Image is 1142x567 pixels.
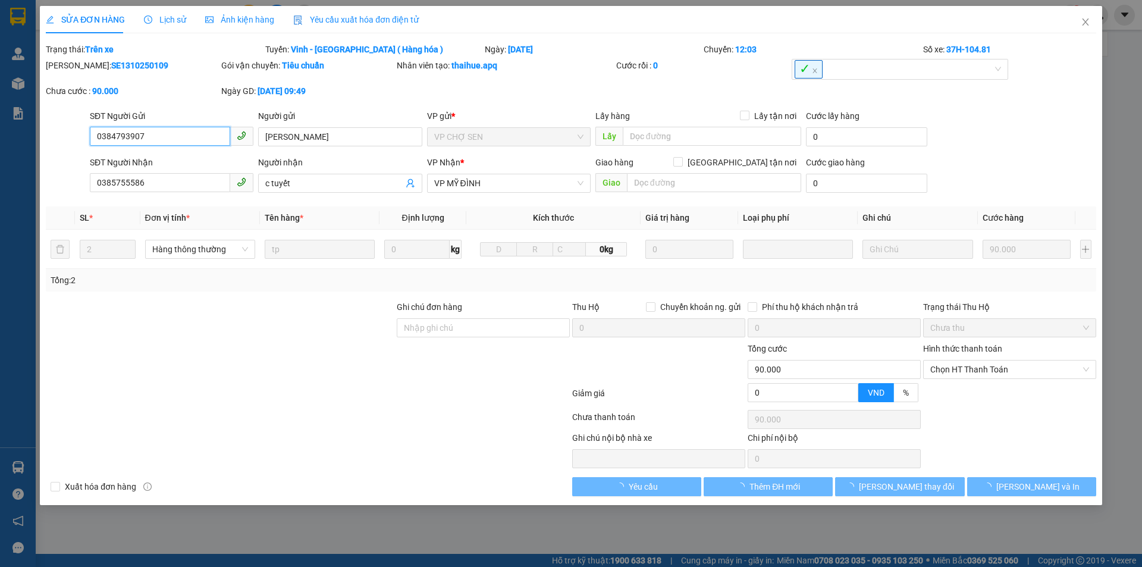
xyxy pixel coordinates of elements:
[983,213,1024,223] span: Cước hàng
[221,84,394,98] div: Ngày GD:
[595,111,630,121] span: Lấy hàng
[51,274,441,287] div: Tổng: 2
[1081,17,1090,27] span: close
[595,173,627,192] span: Giao
[401,213,444,223] span: Định lượng
[434,174,583,192] span: VP MỸ ĐÌNH
[946,45,991,54] b: 37H-104.81
[859,480,954,493] span: [PERSON_NAME] thay đổi
[748,431,921,449] div: Chi phí nội bộ
[205,15,214,24] span: picture
[683,156,801,169] span: [GEOGRAPHIC_DATA] tận nơi
[450,240,462,259] span: kg
[595,158,633,167] span: Giao hàng
[92,86,118,96] b: 90.000
[553,242,586,256] input: C
[757,300,863,314] span: Phí thu hộ khách nhận trả
[645,213,689,223] span: Giá trị hàng
[258,109,422,123] div: Người gửi
[45,43,264,56] div: Trạng thái:
[205,15,274,24] span: Ảnh kiện hàng
[282,61,324,70] b: Tiêu chuẩn
[806,127,927,146] input: Cước lấy hàng
[616,59,789,72] div: Cước rồi :
[46,59,219,72] div: [PERSON_NAME]:
[46,15,54,24] span: edit
[862,240,972,259] input: Ghi Chú
[85,45,114,54] b: Trên xe
[145,213,190,223] span: Đơn vị tính
[616,483,629,491] span: loading
[144,15,152,24] span: clock-circle
[806,174,927,193] input: Cước giao hàng
[923,344,1002,353] label: Hình thức thanh toán
[480,242,517,256] input: D
[60,480,141,493] span: Xuất hóa đơn hàng
[144,15,186,24] span: Lịch sử
[451,61,497,70] b: thaihue.apq
[806,158,865,167] label: Cước giao hàng
[143,483,152,491] span: info-circle
[508,45,533,54] b: [DATE]
[258,86,306,96] b: [DATE] 09:49
[293,15,419,24] span: Yêu cầu xuất hóa đơn điện tử
[571,411,746,431] div: Chưa thanh toán
[627,173,801,192] input: Dọc đường
[702,43,922,56] div: Chuyến:
[111,61,168,70] b: SE1310250109
[930,361,1089,378] span: Chọn HT Thanh Toán
[237,177,246,187] span: phone
[152,240,248,258] span: Hàng thông thường
[903,388,909,397] span: %
[80,213,89,223] span: SL
[645,240,734,259] input: 0
[983,483,996,491] span: loading
[434,128,583,146] span: VP CHỢ SEN
[291,45,443,54] b: Vinh - [GEOGRAPHIC_DATA] ( Hàng hóa )
[90,156,253,169] div: SĐT Người Nhận
[571,387,746,408] div: Giảm giá
[735,45,757,54] b: 12:03
[258,156,422,169] div: Người nhận
[868,388,884,397] span: VND
[484,43,703,56] div: Ngày:
[533,213,574,223] span: Kích thước
[858,206,977,230] th: Ghi chú
[1080,240,1091,259] button: plus
[221,59,394,72] div: Gói vận chuyển:
[264,43,484,56] div: Tuyến:
[406,178,415,188] span: user-add
[397,302,462,312] label: Ghi chú đơn hàng
[736,483,749,491] span: loading
[572,431,745,449] div: Ghi chú nội bộ nhà xe
[655,300,745,314] span: Chuyển khoản ng. gửi
[923,300,1096,314] div: Trạng thái Thu Hộ
[572,302,600,312] span: Thu Hộ
[586,242,626,256] span: 0kg
[749,480,800,493] span: Thêm ĐH mới
[629,480,658,493] span: Yêu cầu
[516,242,553,256] input: R
[806,111,859,121] label: Cước lấy hàng
[846,483,859,491] span: loading
[653,61,658,70] b: 0
[397,59,614,72] div: Nhân viên tạo:
[996,480,1080,493] span: [PERSON_NAME] và In
[90,109,253,123] div: SĐT Người Gửi
[738,206,858,230] th: Loại phụ phí
[397,318,570,337] input: Ghi chú đơn hàng
[704,477,833,496] button: Thêm ĐH mới
[967,477,1096,496] button: [PERSON_NAME] và In
[237,131,246,140] span: phone
[835,477,964,496] button: [PERSON_NAME] thay đổi
[930,319,1089,337] span: Chưa thu
[427,158,460,167] span: VP Nhận
[46,15,125,24] span: SỬA ĐƠN HÀNG
[427,109,591,123] div: VP gửi
[922,43,1097,56] div: Số xe:
[51,240,70,259] button: delete
[748,344,787,353] span: Tổng cước
[265,240,375,259] input: VD: Bàn, Ghế
[795,60,823,79] span: ✓
[46,84,219,98] div: Chưa cước :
